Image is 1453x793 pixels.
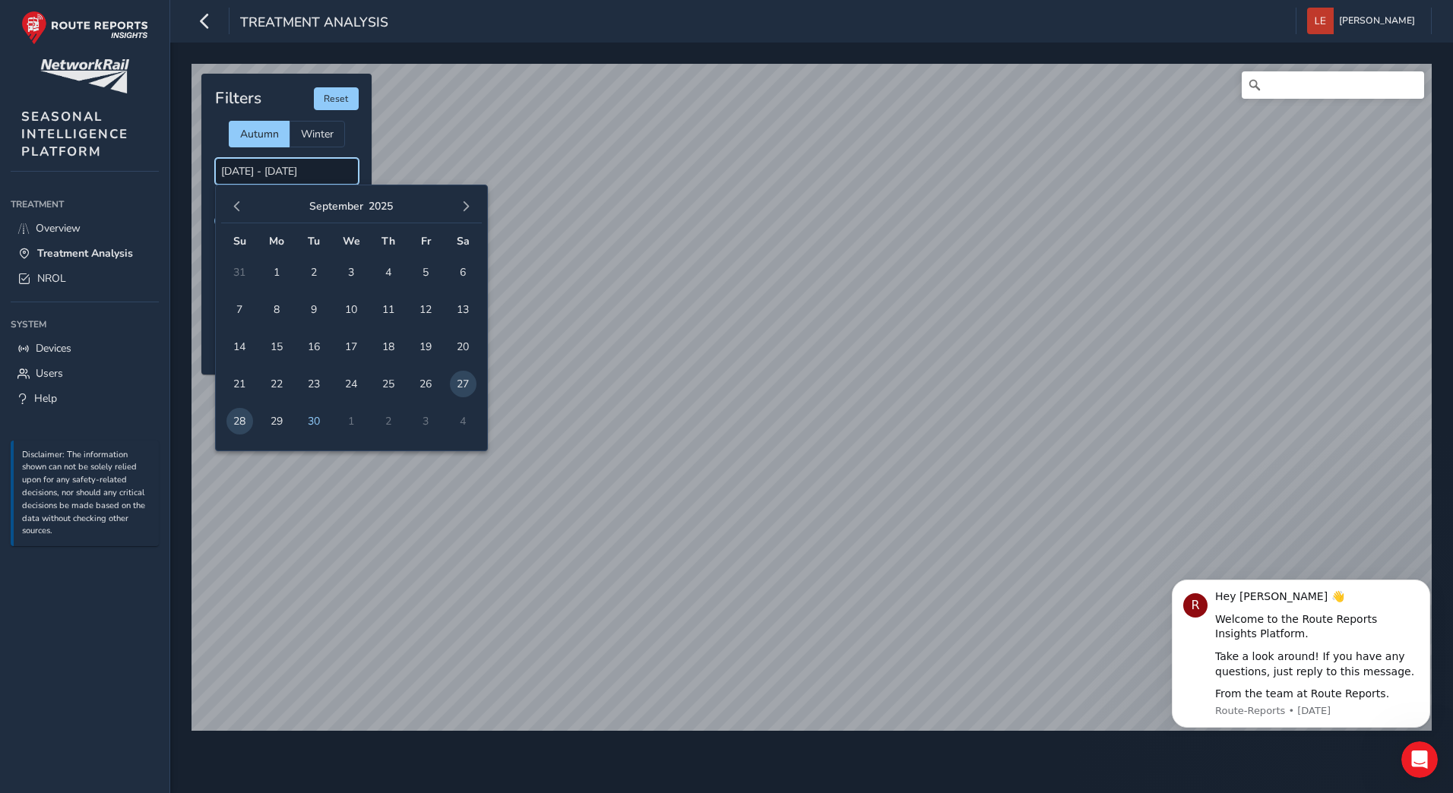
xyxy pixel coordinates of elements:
input: Search [1242,71,1424,99]
span: NROL [37,271,66,286]
span: 1 [264,259,290,286]
a: Devices [11,336,159,361]
span: 15 [264,333,290,360]
a: Overview [11,216,159,241]
span: 22 [264,371,290,397]
iframe: Intercom live chat [1401,741,1438,778]
span: 27 [450,371,476,397]
span: 9 [301,296,328,323]
span: 26 [413,371,439,397]
span: 16 [301,333,328,360]
span: 25 [375,371,402,397]
span: 28 [226,408,253,434]
span: Fr [421,234,431,248]
img: diamond-layout [1307,8,1334,34]
a: Users [11,361,159,386]
span: Winter [301,127,334,141]
span: 13 [450,296,476,323]
span: Autumn [240,127,279,141]
span: Overview [36,221,81,235]
div: System [11,313,159,336]
span: Sa [457,234,470,248]
span: Devices [36,341,71,355]
span: Treatment Analysis [37,246,133,261]
span: Mo [269,234,284,248]
span: 29 [264,408,290,434]
span: 10 [338,296,365,323]
button: 2025 [369,199,393,213]
span: Treatment Analysis [240,13,388,34]
p: Disclaimer: The information shown can not be solely relied upon for any safety-related decisions,... [22,449,151,539]
span: 30 [301,408,328,434]
button: [PERSON_NAME] [1307,8,1420,34]
span: 24 [338,371,365,397]
span: [PERSON_NAME] [1339,8,1415,34]
a: NROL [11,266,159,291]
span: 2 [301,259,328,286]
span: We [343,234,360,248]
button: September [309,199,363,213]
a: Help [11,386,159,411]
span: 3 [338,259,365,286]
span: 18 [375,333,402,360]
span: 17 [338,333,365,360]
div: Winter [290,121,345,147]
span: Tu [308,234,320,248]
span: SEASONAL INTELLIGENCE PLATFORM [21,108,128,160]
span: 4 [375,259,402,286]
img: rr logo [21,11,148,45]
button: Reset [314,87,359,110]
span: 14 [226,333,253,360]
div: Treatment [11,193,159,216]
span: 11 [375,296,402,323]
span: 12 [413,296,439,323]
span: 20 [450,333,476,360]
span: Su [233,234,246,248]
span: 21 [226,371,253,397]
iframe: Intercom notifications message [1149,566,1453,737]
span: 23 [301,371,328,397]
div: Autumn [229,121,290,147]
h4: Filters [215,89,261,108]
span: 8 [264,296,290,323]
span: Th [381,234,395,248]
span: 19 [413,333,439,360]
img: customer logo [40,59,129,93]
a: Treatment Analysis [11,241,159,266]
span: Help [34,391,57,406]
span: 7 [226,296,253,323]
span: 5 [413,259,439,286]
canvas: Map [192,64,1432,731]
span: Users [36,366,63,381]
span: 6 [450,259,476,286]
